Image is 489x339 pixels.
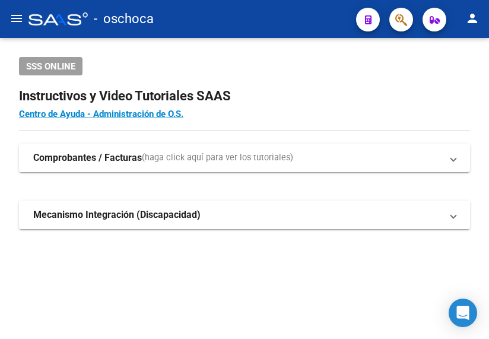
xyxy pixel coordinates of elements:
[33,151,142,164] strong: Comprobantes / Facturas
[33,208,201,221] strong: Mecanismo Integración (Discapacidad)
[19,144,470,172] mat-expansion-panel-header: Comprobantes / Facturas(haga click aquí para ver los tutoriales)
[19,201,470,229] mat-expansion-panel-header: Mecanismo Integración (Discapacidad)
[142,151,293,164] span: (haga click aquí para ver los tutoriales)
[26,61,75,72] span: SSS ONLINE
[19,57,82,75] button: SSS ONLINE
[9,11,24,26] mat-icon: menu
[94,6,154,32] span: - oschoca
[449,299,477,327] div: Open Intercom Messenger
[19,109,183,119] a: Centro de Ayuda - Administración de O.S.
[19,85,470,107] h2: Instructivos y Video Tutoriales SAAS
[465,11,480,26] mat-icon: person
